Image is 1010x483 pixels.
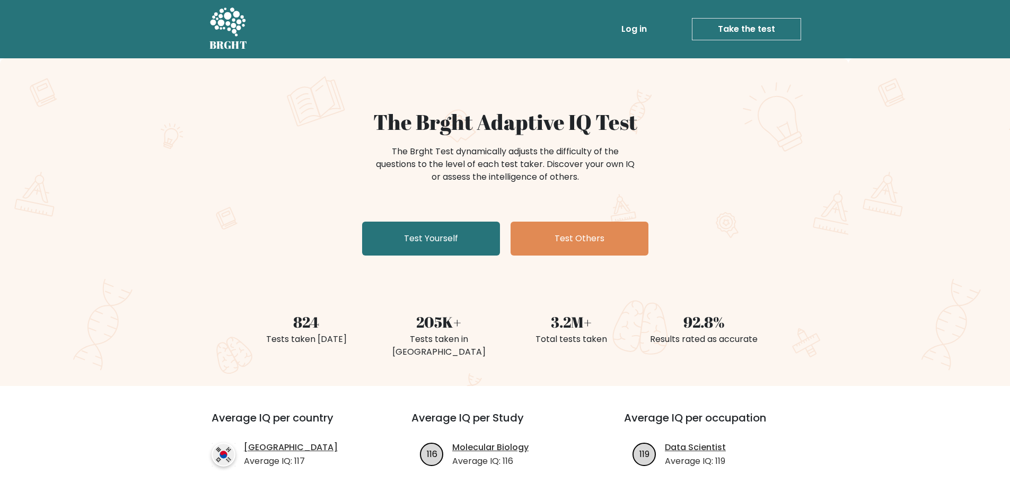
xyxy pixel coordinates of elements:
[665,441,726,454] a: Data Scientist
[247,333,366,346] div: Tests taken [DATE]
[373,145,638,183] div: The Brght Test dynamically adjusts the difficulty of the questions to the level of each test take...
[379,333,499,358] div: Tests taken in [GEOGRAPHIC_DATA]
[244,455,338,468] p: Average IQ: 117
[379,311,499,333] div: 205K+
[247,109,764,135] h1: The Brght Adaptive IQ Test
[212,411,373,437] h3: Average IQ per country
[209,39,248,51] h5: BRGHT
[511,222,648,256] a: Test Others
[452,441,529,454] a: Molecular Biology
[644,311,764,333] div: 92.8%
[452,455,529,468] p: Average IQ: 116
[644,333,764,346] div: Results rated as accurate
[512,333,631,346] div: Total tests taken
[427,447,437,460] text: 116
[665,455,726,468] p: Average IQ: 119
[244,441,338,454] a: [GEOGRAPHIC_DATA]
[512,311,631,333] div: 3.2M+
[411,411,599,437] h3: Average IQ per Study
[617,19,651,40] a: Log in
[692,18,801,40] a: Take the test
[209,4,248,54] a: BRGHT
[212,443,235,467] img: country
[624,411,811,437] h3: Average IQ per occupation
[247,311,366,333] div: 824
[362,222,500,256] a: Test Yourself
[639,447,649,460] text: 119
